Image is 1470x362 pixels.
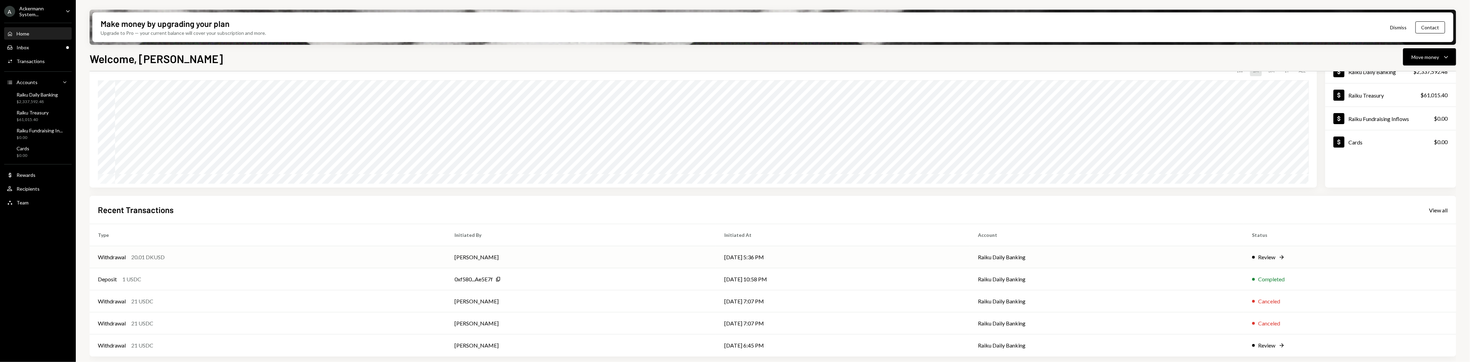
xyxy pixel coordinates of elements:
div: Raiku Treasury [1349,92,1384,99]
div: Completed [1258,275,1285,283]
th: Initiated At [716,224,970,246]
div: $0.00 [1434,114,1448,123]
a: Home [4,27,72,40]
div: Withdrawal [98,341,126,350]
div: 1 USDC [122,275,141,283]
a: Inbox [4,41,72,53]
div: Raiku Daily Banking [1349,69,1396,75]
div: 21 USDC [131,341,153,350]
h1: Welcome, [PERSON_NAME] [90,52,223,66]
div: 21 USDC [131,319,153,328]
div: Cards [1349,139,1363,145]
div: Canceled [1258,319,1280,328]
div: Recipients [17,186,40,192]
div: Cards [17,145,29,151]
div: $61,015.40 [17,117,49,123]
div: Rewards [17,172,35,178]
td: [DATE] 5:36 PM [716,246,970,268]
div: 0xf580...Ae5E7f [455,275,493,283]
td: [DATE] 6:45 PM [716,334,970,356]
td: [DATE] 7:07 PM [716,312,970,334]
td: Raiku Daily Banking [970,334,1244,356]
div: Canceled [1258,297,1280,305]
div: Home [17,31,29,37]
a: Cards$0.00 [1325,130,1456,153]
div: View all [1429,207,1448,214]
a: Cards$0.00 [4,143,72,160]
td: [PERSON_NAME] [446,334,716,356]
a: Raiku Daily Banking$2,337,592.48 [4,90,72,106]
div: Raiku Fundraising Inflows [1349,115,1409,122]
a: Raiku Fundraising In...$0.00 [4,125,72,142]
div: Inbox [17,44,29,50]
div: 21 USDC [131,297,153,305]
a: Accounts [4,76,72,88]
a: Raiku Treasury$61,015.40 [4,108,72,124]
button: Contact [1416,21,1445,33]
a: View all [1429,206,1448,214]
td: [PERSON_NAME] [446,246,716,268]
div: $0.00 [17,135,63,141]
div: Withdrawal [98,253,126,261]
div: Withdrawal [98,319,126,328]
th: Status [1244,224,1456,246]
div: $0.00 [17,153,29,159]
th: Type [90,224,446,246]
a: Recipients [4,182,72,195]
div: Review [1258,341,1276,350]
a: Transactions [4,55,72,67]
div: $0.00 [1434,138,1448,146]
div: $61,015.40 [1421,91,1448,99]
td: [PERSON_NAME] [446,290,716,312]
h2: Recent Transactions [98,204,174,215]
a: Rewards [4,169,72,181]
th: Initiated By [446,224,716,246]
div: Raiku Treasury [17,110,49,115]
div: Make money by upgrading your plan [101,18,229,29]
div: Team [17,200,29,205]
div: Ackermann System... [19,6,60,17]
td: Raiku Daily Banking [970,290,1244,312]
div: Transactions [17,58,45,64]
div: Withdrawal [98,297,126,305]
button: Dismiss [1382,19,1416,36]
div: Accounts [17,79,38,85]
div: Raiku Fundraising In... [17,128,63,133]
th: Account [970,224,1244,246]
div: Deposit [98,275,117,283]
td: Raiku Daily Banking [970,246,1244,268]
td: Raiku Daily Banking [970,268,1244,290]
a: Raiku Fundraising Inflows$0.00 [1325,107,1456,130]
div: Upgrade to Pro — your current balance will cover your subscription and more. [101,29,266,37]
td: Raiku Daily Banking [970,312,1244,334]
div: $2,337,592.48 [17,99,58,105]
div: A [4,6,15,17]
a: Raiku Treasury$61,015.40 [1325,83,1456,107]
a: Team [4,196,72,209]
td: [DATE] 7:07 PM [716,290,970,312]
td: [DATE] 10:58 PM [716,268,970,290]
div: Move money [1412,53,1439,61]
a: Raiku Daily Banking$2,337,592.48 [1325,60,1456,83]
div: $2,337,592.48 [1413,68,1448,76]
div: 20.01 DKUSD [131,253,165,261]
button: Move money [1403,48,1456,66]
td: [PERSON_NAME] [446,312,716,334]
div: Review [1258,253,1276,261]
div: Raiku Daily Banking [17,92,58,98]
